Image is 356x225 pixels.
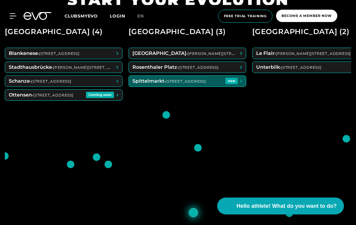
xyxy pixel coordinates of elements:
[224,14,267,19] span: FREE TRIAL TRAINING
[137,13,144,19] span: EN
[65,13,98,19] span: CLUBSMYEVO
[137,13,151,20] a: EN
[281,13,332,18] span: Become a member now
[110,13,125,19] a: LOGIN
[237,202,337,210] span: Hello athlete! What do you want to do?
[274,10,339,23] a: Become a member now
[217,198,344,214] button: Hello athlete! What do you want to do?
[65,13,110,19] a: CLUBSMYEVO
[216,10,275,23] a: FREE TRIAL TRAINING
